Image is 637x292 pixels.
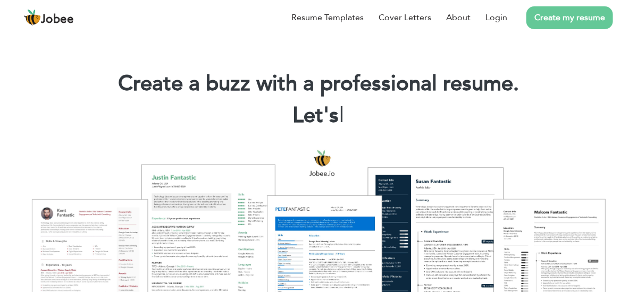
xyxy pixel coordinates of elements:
[94,70,543,98] h1: Create a buzz with a professional resume.
[526,6,613,29] a: Create my resume
[379,11,431,24] a: Cover Letters
[24,9,74,26] a: Jobee
[446,11,471,24] a: About
[24,9,41,26] img: jobee.io
[94,102,543,130] h2: Let's
[41,14,74,25] span: Jobee
[485,11,507,24] a: Login
[340,101,345,130] span: |
[291,11,364,24] a: Resume Templates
